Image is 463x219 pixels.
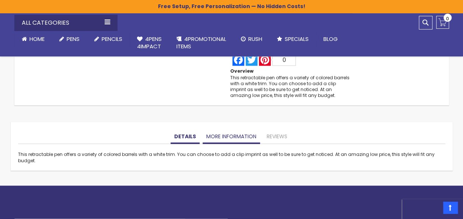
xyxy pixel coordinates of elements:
[234,31,270,47] a: Rush
[87,31,130,47] a: Pencils
[52,31,87,47] a: Pens
[258,54,297,66] a: Pinterest0
[436,16,449,29] a: 0
[245,54,258,66] a: Twitter
[14,31,52,47] a: Home
[102,35,122,43] span: Pencils
[446,15,449,22] span: 0
[283,57,286,63] span: 0
[263,129,291,144] a: Reviews
[316,31,345,47] a: Blog
[18,151,445,163] div: This retractable pen offers a variety of colored barrels with a white trim. You can choose to add...
[323,35,338,43] span: Blog
[230,68,253,74] strong: Overview
[130,31,169,55] a: 4Pens4impact
[176,35,226,50] span: 4PROMOTIONAL ITEMS
[203,129,260,144] a: More Information
[248,35,262,43] span: Rush
[67,35,80,43] span: Pens
[230,74,352,98] div: This retractable pen offers a variety of colored barrels with a white trim. You can choose to add...
[285,35,309,43] span: Specials
[232,54,245,66] a: Facebook
[14,15,117,31] div: All Categories
[169,31,234,55] a: 4PROMOTIONALITEMS
[402,199,463,219] iframe: Google Customer Reviews
[29,35,45,43] span: Home
[171,129,200,144] a: Details
[270,31,316,47] a: Specials
[137,35,162,50] span: 4Pens 4impact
